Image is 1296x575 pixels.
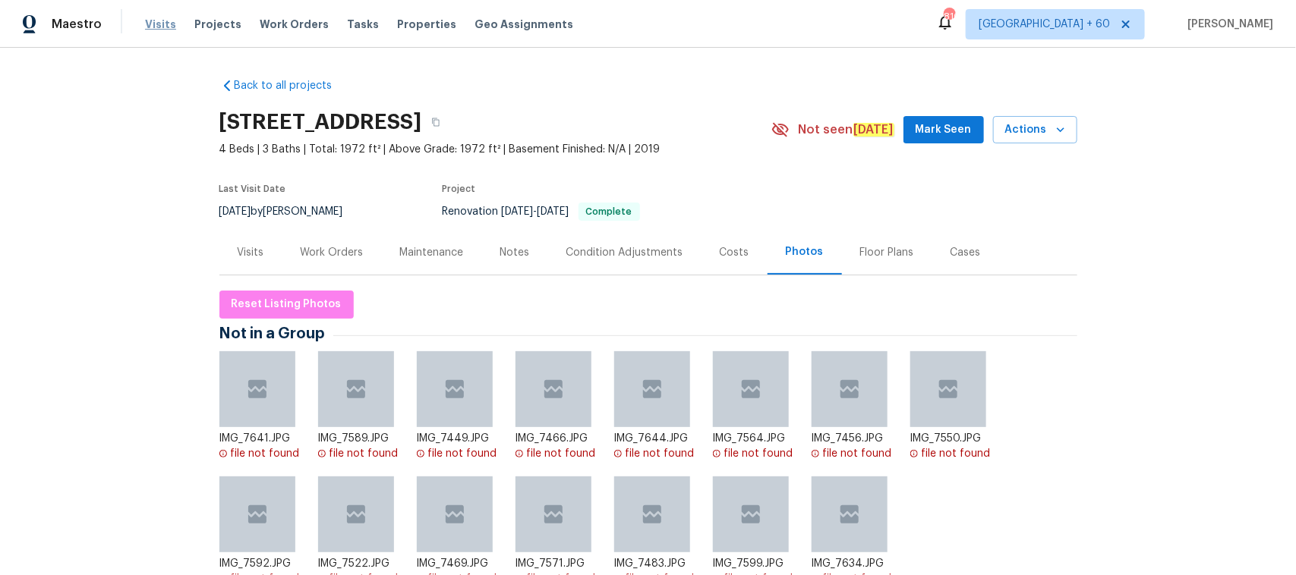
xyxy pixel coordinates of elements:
div: file not found [428,446,497,461]
div: Photos [786,244,824,259]
div: IMG_7483.JPG [614,556,702,571]
div: IMG_7641.JPG [219,431,307,446]
span: Tasks [347,19,379,30]
div: IMG_7599.JPG [713,556,800,571]
div: IMG_7469.JPG [417,556,504,571]
div: file not found [626,446,695,461]
div: Notes [500,245,530,260]
div: file not found [231,446,300,461]
span: [DATE] [219,206,251,217]
span: 4 Beds | 3 Baths | Total: 1972 ft² | Above Grade: 1972 ft² | Basement Finished: N/A | 2019 [219,142,771,157]
span: [PERSON_NAME] [1181,17,1273,32]
div: IMG_7564.JPG [713,431,800,446]
span: [DATE] [502,206,534,217]
div: file not found [922,446,991,461]
div: Cases [951,245,981,260]
div: file not found [724,446,793,461]
div: IMG_7522.JPG [318,556,405,571]
div: IMG_7466.JPG [516,431,603,446]
div: file not found [527,446,596,461]
div: IMG_7634.JPG [812,556,899,571]
button: Reset Listing Photos [219,291,354,319]
h2: [STREET_ADDRESS] [219,115,422,130]
button: Copy Address [422,108,449,136]
span: Project [443,184,476,193]
div: IMG_7589.JPG [318,431,405,446]
span: Reset Listing Photos [232,295,342,314]
em: [DATE] [853,123,894,137]
div: Condition Adjustments [566,245,683,260]
div: file not found [823,446,892,461]
div: Maintenance [400,245,464,260]
span: [GEOGRAPHIC_DATA] + 60 [979,17,1110,32]
span: Visits [145,17,176,32]
div: IMG_7592.JPG [219,556,307,571]
div: Work Orders [301,245,364,260]
span: Renovation [443,206,640,217]
div: IMG_7449.JPG [417,431,504,446]
div: IMG_7550.JPG [910,431,998,446]
span: Mark Seen [916,121,972,140]
div: file not found [330,446,399,461]
div: by [PERSON_NAME] [219,203,361,221]
span: Work Orders [260,17,329,32]
span: Last Visit Date [219,184,286,193]
div: Costs [720,245,749,260]
div: Floor Plans [860,245,914,260]
div: Visits [238,245,264,260]
span: Not seen [799,122,894,137]
span: - [502,206,569,217]
button: Mark Seen [903,116,984,144]
span: Properties [397,17,456,32]
div: IMG_7571.JPG [516,556,603,571]
span: Maestro [52,17,102,32]
div: 810 [944,9,954,24]
span: Not in a Group [219,326,333,341]
span: Complete [580,207,639,216]
span: [DATE] [538,206,569,217]
button: Actions [993,116,1077,144]
a: Back to all projects [219,78,365,93]
div: IMG_7456.JPG [812,431,899,446]
span: Projects [194,17,241,32]
div: IMG_7644.JPG [614,431,702,446]
span: Geo Assignments [475,17,573,32]
span: Actions [1005,121,1065,140]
